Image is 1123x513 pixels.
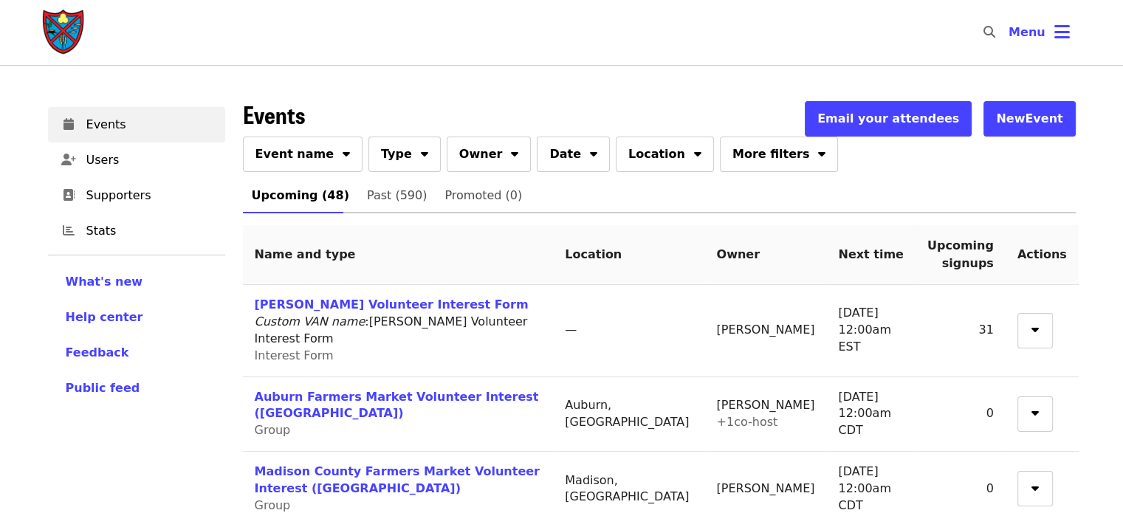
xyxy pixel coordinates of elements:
[243,97,305,131] span: Events
[66,379,207,397] a: Public feed
[48,213,225,249] a: Stats
[63,117,74,131] i: calendar icon
[343,145,350,159] i: sort-down icon
[66,273,207,291] a: What's new
[368,137,441,172] button: Type
[381,145,412,163] span: Type
[628,145,685,163] span: Location
[255,145,334,163] span: Event name
[66,344,129,362] button: Feedback
[720,137,838,172] button: More filters
[983,25,995,39] i: search icon
[243,225,554,285] th: Name and type
[367,185,427,206] span: Past (590)
[86,187,213,204] span: Supporters
[255,297,529,311] a: [PERSON_NAME] Volunteer Interest Form
[48,107,225,142] a: Events
[1054,21,1070,43] i: bars icon
[252,185,349,206] span: Upcoming (48)
[616,137,714,172] button: Location
[48,142,225,178] a: Users
[255,314,365,328] i: Custom VAN name
[436,178,531,213] a: Promoted (0)
[565,322,693,339] div: —
[459,145,503,163] span: Owner
[444,185,522,206] span: Promoted (0)
[255,348,334,362] span: Interest Form
[1009,25,1045,39] span: Menu
[243,178,358,213] a: Upcoming (48)
[421,145,428,159] i: sort-down icon
[86,151,213,169] span: Users
[997,15,1082,50] button: Toggle account menu
[66,275,143,289] span: What's new
[704,285,826,377] td: [PERSON_NAME]
[537,137,610,172] button: Date
[549,145,581,163] span: Date
[1006,225,1079,285] th: Actions
[66,309,207,326] a: Help center
[704,225,826,285] th: Owner
[86,222,213,240] span: Stats
[511,145,518,159] i: sort-down icon
[927,481,994,497] div: 0
[66,310,143,324] span: Help center
[826,377,915,452] td: [DATE] 12:00am CDT
[553,225,704,285] th: Location
[565,397,693,431] div: Auburn, [GEOGRAPHIC_DATA]
[590,145,597,159] i: sort-down icon
[1031,320,1039,334] i: sort-down icon
[818,145,825,159] i: sort-down icon
[63,224,75,238] i: chart-bar icon
[704,377,826,452] td: [PERSON_NAME]
[255,423,291,437] span: Group
[805,101,972,137] button: Email your attendees
[927,238,994,270] span: Upcoming signups
[61,153,76,167] i: user-plus icon
[243,137,363,172] button: Event name
[66,381,140,395] span: Public feed
[732,145,809,163] span: More filters
[1031,479,1039,493] i: sort-down icon
[927,405,994,422] div: 0
[243,285,554,377] td: : [PERSON_NAME] Volunteer Interest Form
[1031,404,1039,418] i: sort-down icon
[86,116,213,134] span: Events
[565,472,693,506] div: Madison, [GEOGRAPHIC_DATA]
[447,137,532,172] button: Owner
[358,178,436,213] a: Past (590)
[42,9,86,56] img: Society of St. Andrew - Home
[63,188,75,202] i: address-book icon
[826,225,915,285] th: Next time
[255,390,539,421] a: Auburn Farmers Market Volunteer Interest ([GEOGRAPHIC_DATA])
[927,322,994,339] div: 31
[826,285,915,377] td: [DATE] 12:00am EST
[983,101,1075,137] button: NewEvent
[255,498,291,512] span: Group
[1004,15,1016,50] input: Search
[255,464,540,495] a: Madison County Farmers Market Volunteer Interest ([GEOGRAPHIC_DATA])
[694,145,701,159] i: sort-down icon
[716,414,814,431] div: + 1 co-host
[48,178,225,213] a: Supporters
